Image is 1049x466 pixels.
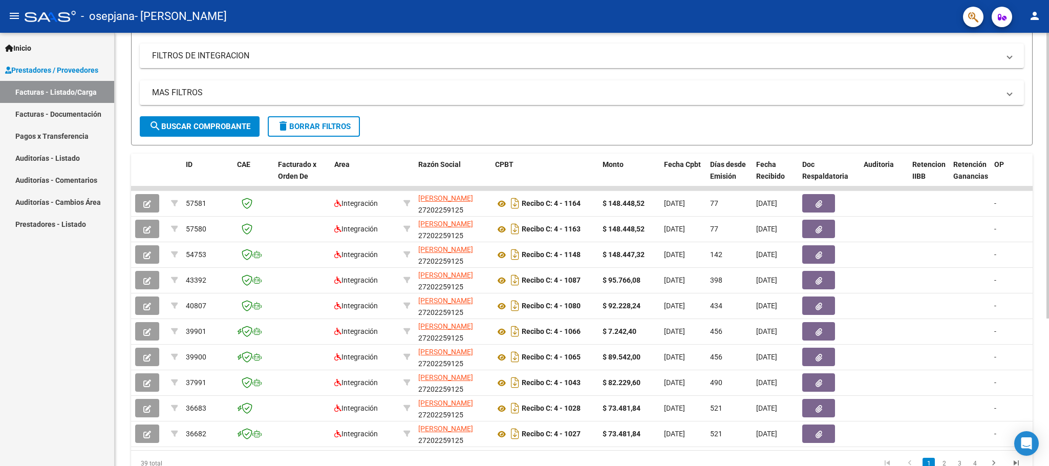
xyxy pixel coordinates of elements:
[522,328,581,336] strong: Recibo C: 4 - 1066
[912,160,946,180] span: Retencion IIBB
[418,373,473,382] span: [PERSON_NAME]
[603,378,640,387] strong: $ 82.229,60
[334,225,378,233] span: Integración
[994,404,996,412] span: -
[598,154,660,199] datatable-header-cell: Monto
[135,5,227,28] span: - [PERSON_NAME]
[994,302,996,310] span: -
[418,160,461,168] span: Razón Social
[186,430,206,438] span: 36682
[186,404,206,412] span: 36683
[953,160,988,180] span: Retención Ganancias
[418,425,473,433] span: [PERSON_NAME]
[334,199,378,207] span: Integración
[664,404,685,412] span: [DATE]
[522,302,581,310] strong: Recibo C: 4 - 1080
[334,430,378,438] span: Integración
[603,199,645,207] strong: $ 148.448,52
[860,154,908,199] datatable-header-cell: Auditoria
[756,225,777,233] span: [DATE]
[508,349,522,365] i: Descargar documento
[603,430,640,438] strong: $ 73.481,84
[994,276,996,284] span: -
[664,430,685,438] span: [DATE]
[414,154,491,199] datatable-header-cell: Razón Social
[710,302,722,310] span: 434
[522,379,581,387] strong: Recibo C: 4 - 1043
[334,302,378,310] span: Integración
[508,195,522,211] i: Descargar documento
[5,65,98,76] span: Prestadores / Proveedores
[802,160,848,180] span: Doc Respaldatoria
[756,430,777,438] span: [DATE]
[710,353,722,361] span: 456
[664,327,685,335] span: [DATE]
[603,327,636,335] strong: $ 7.242,40
[508,374,522,391] i: Descargar documento
[418,348,473,356] span: [PERSON_NAME]
[994,199,996,207] span: -
[508,298,522,314] i: Descargar documento
[1014,431,1039,456] div: Open Intercom Messenger
[508,272,522,288] i: Descargar documento
[418,220,473,228] span: [PERSON_NAME]
[186,250,206,259] span: 54753
[186,302,206,310] span: 40807
[268,116,360,137] button: Borrar Filtros
[277,122,351,131] span: Borrar Filtros
[186,378,206,387] span: 37991
[710,225,718,233] span: 77
[710,276,722,284] span: 398
[664,225,685,233] span: [DATE]
[140,116,260,137] button: Buscar Comprobante
[664,199,685,207] span: [DATE]
[710,378,722,387] span: 490
[756,327,777,335] span: [DATE]
[186,353,206,361] span: 39900
[756,404,777,412] span: [DATE]
[756,302,777,310] span: [DATE]
[706,154,752,199] datatable-header-cell: Días desde Emisión
[603,160,624,168] span: Monto
[756,378,777,387] span: [DATE]
[710,199,718,207] span: 77
[522,200,581,208] strong: Recibo C: 4 - 1164
[756,353,777,361] span: [DATE]
[710,160,746,180] span: Días desde Emisión
[8,10,20,22] mat-icon: menu
[508,221,522,237] i: Descargar documento
[418,271,473,279] span: [PERSON_NAME]
[330,154,399,199] datatable-header-cell: Area
[522,353,581,362] strong: Recibo C: 4 - 1065
[994,160,1004,168] span: OP
[664,302,685,310] span: [DATE]
[1029,10,1041,22] mat-icon: person
[522,277,581,285] strong: Recibo C: 4 - 1087
[994,430,996,438] span: -
[752,154,798,199] datatable-header-cell: Fecha Recibido
[81,5,135,28] span: - osepjana
[798,154,860,199] datatable-header-cell: Doc Respaldatoria
[710,404,722,412] span: 521
[756,276,777,284] span: [DATE]
[334,404,378,412] span: Integración
[664,276,685,284] span: [DATE]
[233,154,274,199] datatable-header-cell: CAE
[334,160,350,168] span: Area
[664,378,685,387] span: [DATE]
[334,353,378,361] span: Integración
[237,160,250,168] span: CAE
[418,322,473,330] span: [PERSON_NAME]
[603,302,640,310] strong: $ 92.228,24
[603,276,640,284] strong: $ 95.766,08
[603,404,640,412] strong: $ 73.481,84
[508,246,522,263] i: Descargar documento
[522,251,581,259] strong: Recibo C: 4 - 1148
[603,353,640,361] strong: $ 89.542,00
[508,323,522,340] i: Descargar documento
[864,160,894,168] span: Auditoria
[756,160,785,180] span: Fecha Recibido
[522,405,581,413] strong: Recibo C: 4 - 1028
[522,430,581,438] strong: Recibo C: 4 - 1027
[149,122,250,131] span: Buscar Comprobante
